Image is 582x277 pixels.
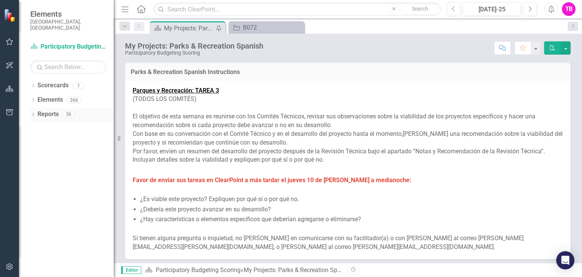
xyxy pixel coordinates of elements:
[38,110,59,119] a: Reports
[131,69,565,76] h3: Parks & Recreation Spanish Instructions
[72,82,84,89] div: 1
[415,148,541,155] span: Notas y Recomendación de la Revisión Técnica
[30,9,106,19] span: Elements
[286,139,288,146] span: .
[230,23,302,32] a: B072
[38,96,63,104] a: Elements
[67,97,81,103] div: 266
[556,251,574,269] div: Open Intercom Messenger
[133,235,524,250] span: Si tienen alguna pregunta o inquietud, no [PERSON_NAME] en comunicarse con su facilitador(a) o co...
[30,60,106,74] input: Search Below...
[133,113,535,129] span: El objetivo de esta semana es reunirse con los Comités Técnicos, revisar sus observaciones sobre ...
[140,206,271,213] span: ¿Debería este proyecto avanzar en su desarrollo?
[562,2,576,16] button: TB
[401,4,439,14] button: Search
[125,42,263,50] div: My Projects: Parks & Recreation Spanish
[133,95,197,102] span: (TODOS LOS COMITÉS)
[125,50,263,56] div: Participatory Budgeting Scoring
[4,9,17,22] img: ClearPoint Strategy
[410,176,411,184] span: :
[243,23,302,32] div: B072
[164,24,214,33] div: My Projects: Parks & Recreation Spanish
[30,42,106,51] a: Participatory Budgeting Scoring
[463,2,521,16] button: [DATE]-25
[63,111,75,118] div: 36
[133,87,219,94] strong: Parques y Recreación: TAREA 3
[140,216,361,223] span: ¿Hay características o elementos específicos que deberían agregarse o eliminarse?
[412,6,428,12] span: Search
[465,5,518,14] div: [DATE]-25
[145,266,342,275] div: »
[38,81,69,90] a: Scorecards
[30,19,106,31] small: [GEOGRAPHIC_DATA], [GEOGRAPHIC_DATA]
[140,195,299,203] span: ¿Es viable este proyecto? Expliquen por qué sí o por qué no.
[244,266,352,274] div: My Projects: Parks & Recreation Spanish
[133,130,563,146] span: [PERSON_NAME] una recomendación sobre la viabilidad del proyecto y si recomiendan que continúe co...
[133,130,403,137] span: Con base en su conversación con el Comité Técnico y en el desarrollo del proyecto hasta el momento,
[121,266,141,274] span: Editor
[133,148,415,155] span: Por favor, envíen un resumen del desarrollo del proyecto después de la Revisión Técnica bajo el a...
[153,3,441,16] input: Search ClearPoint...
[133,176,410,184] span: Favor de enviar sus tareas en ClearPoint a más tardar el jueves 10 de [PERSON_NAME] a medianoche
[156,266,241,274] a: Participatory Budgeting Scoring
